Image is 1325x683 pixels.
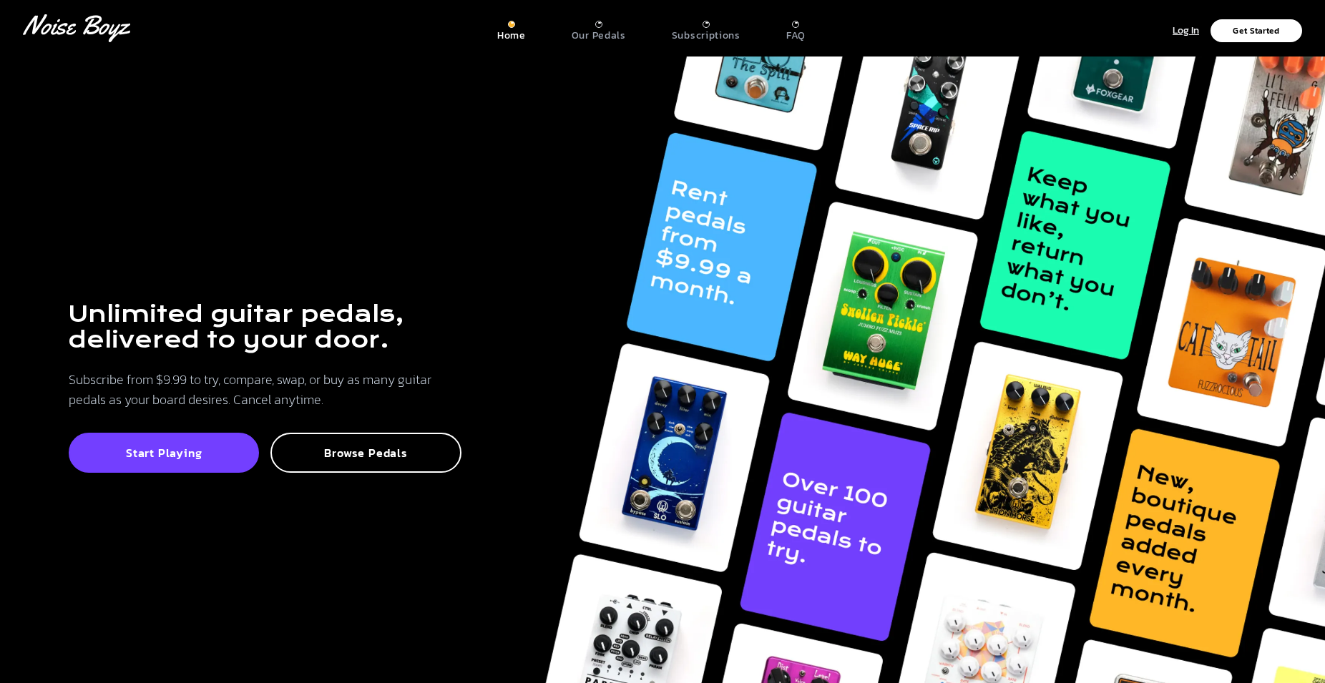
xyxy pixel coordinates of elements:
[672,15,740,42] a: Subscriptions
[672,29,740,42] p: Subscriptions
[786,15,806,42] a: FAQ
[497,29,526,42] p: Home
[69,301,461,353] h1: Unlimited guitar pedals, delivered to your door.
[572,15,626,42] a: Our Pedals
[84,446,243,460] p: Start Playing
[572,29,626,42] p: Our Pedals
[286,446,445,460] p: Browse Pedals
[1233,26,1279,35] p: Get Started
[1173,23,1199,39] p: Log In
[69,370,461,410] p: Subscribe from $9.99 to try, compare, swap, or buy as many guitar pedals as your board desires. C...
[1211,19,1302,42] button: Get Started
[786,29,806,42] p: FAQ
[497,15,526,42] a: Home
